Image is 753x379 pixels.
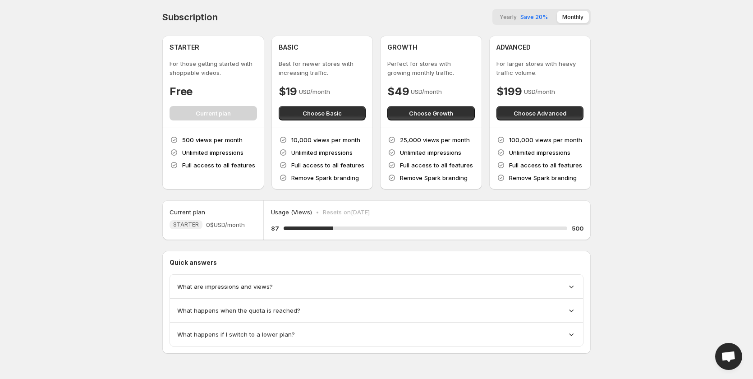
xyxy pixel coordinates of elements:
[387,106,475,120] button: Choose Growth
[400,173,468,182] p: Remove Spark branding
[524,87,555,96] p: USD/month
[162,12,218,23] h4: Subscription
[496,43,531,52] h4: ADVANCED
[496,84,522,99] h4: $199
[279,59,366,77] p: Best for newer stores with increasing traffic.
[500,14,517,20] span: Yearly
[279,84,297,99] h4: $19
[271,224,279,233] h5: 87
[182,148,243,157] p: Unlimited impressions
[715,343,742,370] a: Open chat
[279,106,366,120] button: Choose Basic
[206,220,245,229] span: 0$ USD/month
[291,161,364,170] p: Full access to all features
[409,109,453,118] span: Choose Growth
[177,282,273,291] span: What are impressions and views?
[509,135,582,144] p: 100,000 views per month
[170,84,193,99] h4: Free
[170,258,583,267] p: Quick answers
[514,109,566,118] span: Choose Advanced
[520,14,548,20] span: Save 20%
[400,135,470,144] p: 25,000 views per month
[494,11,553,23] button: YearlySave 20%
[387,43,418,52] h4: GROWTH
[170,208,205,217] h5: Current plan
[299,87,330,96] p: USD/month
[173,221,199,228] span: STARTER
[182,161,255,170] p: Full access to all features
[177,306,300,315] span: What happens when the quota is reached?
[509,148,570,157] p: Unlimited impressions
[271,208,312,217] p: Usage (Views)
[182,135,243,144] p: 500 views per month
[496,106,584,120] button: Choose Advanced
[279,43,298,52] h4: BASIC
[509,173,577,182] p: Remove Spark branding
[400,161,473,170] p: Full access to all features
[316,208,319,217] p: •
[557,11,589,23] button: Monthly
[411,87,442,96] p: USD/month
[177,330,295,339] span: What happens if I switch to a lower plan?
[291,148,353,157] p: Unlimited impressions
[387,59,475,77] p: Perfect for stores with growing monthly traffic.
[400,148,461,157] p: Unlimited impressions
[291,173,359,182] p: Remove Spark branding
[572,224,583,233] h5: 500
[323,208,370,217] p: Resets on [DATE]
[509,161,582,170] p: Full access to all features
[291,135,360,144] p: 10,000 views per month
[496,59,584,77] p: For larger stores with heavy traffic volume.
[387,84,409,99] h4: $49
[170,43,199,52] h4: STARTER
[303,109,342,118] span: Choose Basic
[170,59,257,77] p: For those getting started with shoppable videos.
